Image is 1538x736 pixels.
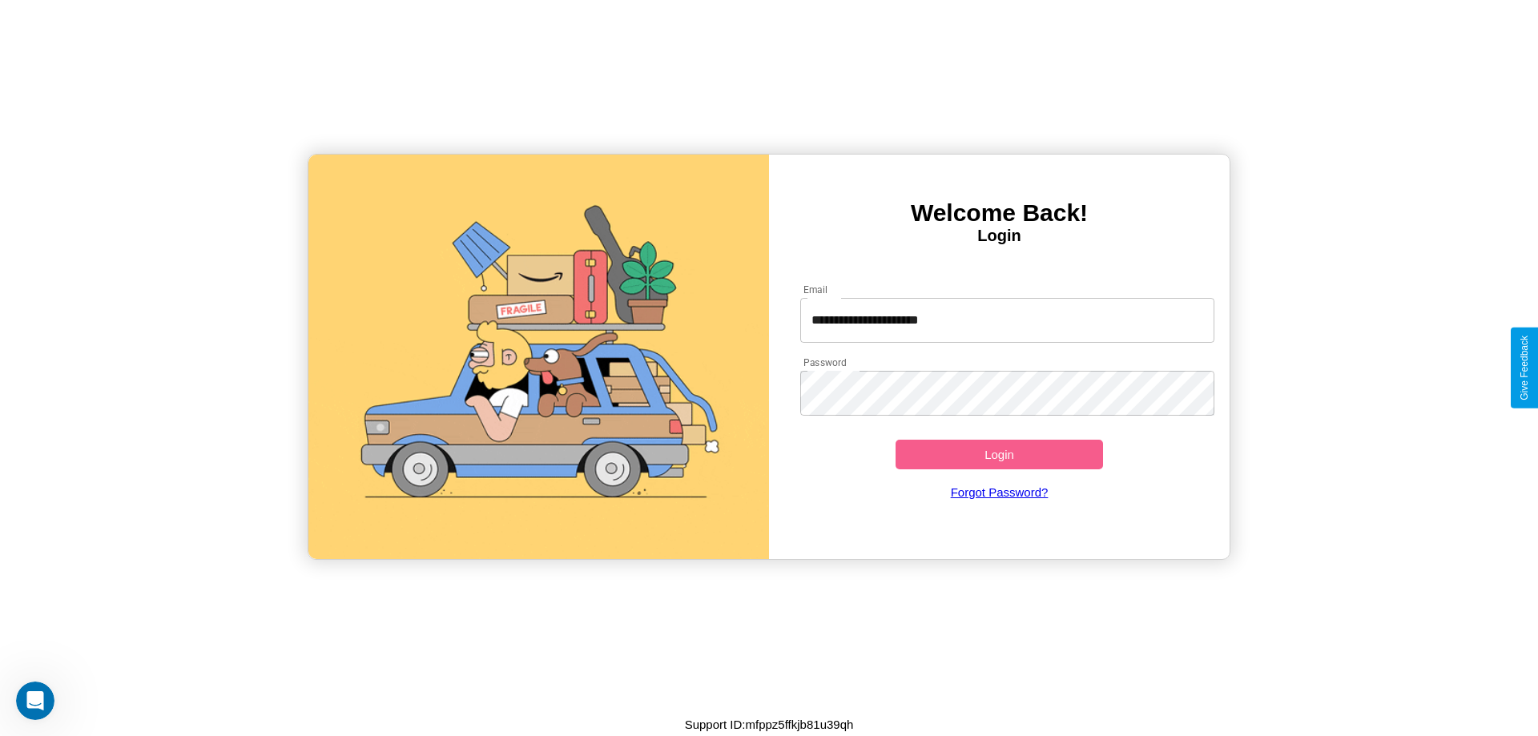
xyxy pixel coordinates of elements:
[769,227,1230,245] h4: Login
[685,714,854,735] p: Support ID: mfppz5ffkjb81u39qh
[896,440,1103,469] button: Login
[1519,336,1530,400] div: Give Feedback
[803,283,828,296] label: Email
[16,682,54,720] iframe: Intercom live chat
[308,155,769,559] img: gif
[769,199,1230,227] h3: Welcome Back!
[803,356,846,369] label: Password
[792,469,1207,515] a: Forgot Password?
